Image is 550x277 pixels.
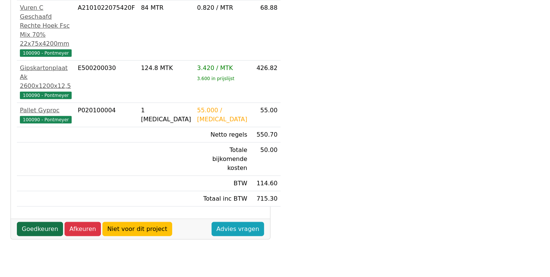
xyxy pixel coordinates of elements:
div: 84 MTR [141,3,191,12]
td: E500200030 [75,61,138,103]
sub: 3.600 in prijslijst [197,76,234,81]
td: 68.88 [250,0,281,61]
span: 100090 - Pontmeyer [20,49,72,57]
td: Netto regels [194,127,250,143]
td: Totaal inc BTW [194,191,250,207]
td: A2101022075420F [75,0,138,61]
a: Afkeuren [65,222,101,236]
td: 55.00 [250,103,281,127]
a: Vuren C Geschaafd Rechte Hoek Fsc Mix 70% 22x75x4200mm100090 - Pontmeyer [20,3,72,57]
td: 114.60 [250,176,281,191]
div: 124.8 MTK [141,64,191,73]
div: 3.420 / MTK [197,64,247,73]
a: Goedkeuren [17,222,63,236]
div: 1 [MEDICAL_DATA] [141,106,191,124]
td: 715.30 [250,191,281,207]
a: Gipskartonplaat Ak 2600x1200x12,5100090 - Pontmeyer [20,64,72,100]
div: Pallet Gyproc [20,106,72,115]
div: 0.820 / MTR [197,3,247,12]
td: Totale bijkomende kosten [194,143,250,176]
td: BTW [194,176,250,191]
td: 426.82 [250,61,281,103]
td: 50.00 [250,143,281,176]
td: 550.70 [250,127,281,143]
div: Gipskartonplaat Ak 2600x1200x12,5 [20,64,72,91]
span: 100090 - Pontmeyer [20,92,72,99]
a: Advies vragen [212,222,264,236]
div: Vuren C Geschaafd Rechte Hoek Fsc Mix 70% 22x75x4200mm [20,3,72,48]
td: P020100004 [75,103,138,127]
span: 100090 - Pontmeyer [20,116,72,124]
a: Niet voor dit project [102,222,172,236]
div: 55.000 / [MEDICAL_DATA] [197,106,247,124]
a: Pallet Gyproc100090 - Pontmeyer [20,106,72,124]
